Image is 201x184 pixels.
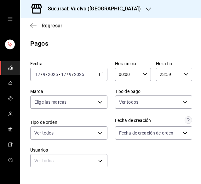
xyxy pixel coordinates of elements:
font: Marca [30,89,43,94]
input: ---- [48,72,58,77]
font: Tipo de pago [115,89,141,94]
font: Ver todos [34,158,54,163]
font: Sucursal: Vuelvo ([GEOGRAPHIC_DATA]) [48,6,141,12]
font: / [66,72,68,77]
font: / [41,72,43,77]
input: -- [69,72,72,77]
font: Usuarios [30,147,48,152]
font: Ver todos [119,100,138,105]
font: / [46,72,48,77]
font: Ver todos [34,130,54,135]
input: -- [35,72,41,77]
input: -- [43,72,46,77]
font: - [59,72,60,77]
font: Fecha de creación [115,118,151,123]
font: Fecha [30,61,43,66]
font: Pagos [30,40,48,47]
font: Hora fin [156,61,172,66]
input: ---- [74,72,84,77]
font: Hora inicio [115,61,136,66]
font: Fecha de creación de orden [119,130,173,135]
font: Regresar [42,23,62,29]
button: cajón abierto [8,16,13,21]
button: Regresar [30,23,62,29]
font: Tipo de orden [30,120,57,125]
font: / [72,72,74,77]
input: -- [61,72,66,77]
font: Elige las marcas [34,100,66,105]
